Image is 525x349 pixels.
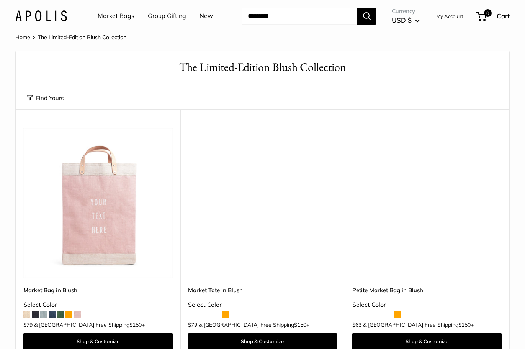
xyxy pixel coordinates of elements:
a: description_Our first Blush Market BagMarket Bag in Blush [23,128,173,278]
span: The Limited-Edition Blush Collection [38,34,126,41]
img: description_Our first Blush Market Bag [23,128,173,278]
button: USD $ [392,14,420,26]
span: & [GEOGRAPHIC_DATA] Free Shipping + [363,322,474,328]
img: Apolis [15,10,67,21]
span: $150 [129,321,142,328]
span: $79 [23,321,33,328]
span: $79 [188,321,197,328]
button: Find Yours [27,93,64,104]
div: Select Color [352,299,502,311]
a: Market Tote in BlushMarket Tote in Blush [188,128,337,278]
a: Petite Market Bag in Blush [352,286,502,295]
input: Search... [242,8,357,25]
h1: The Limited-Edition Blush Collection [27,59,498,76]
button: Search [357,8,376,25]
a: Market Bags [98,10,134,22]
a: description_Our first ever Blush CollectionPetite Market Bag in Blush [352,128,502,278]
a: Market Tote in Blush [188,286,337,295]
span: 0 [484,9,492,17]
div: Select Color [23,299,173,311]
a: New [200,10,213,22]
span: $63 [352,321,361,328]
a: Home [15,34,30,41]
span: & [GEOGRAPHIC_DATA] Free Shipping + [199,322,309,328]
a: My Account [436,12,463,21]
a: Market Bag in Blush [23,286,173,295]
nav: Breadcrumb [15,32,126,42]
span: $150 [294,321,306,328]
span: Cart [497,12,510,20]
a: 0 Cart [477,10,510,22]
span: Currency [392,6,420,16]
span: USD $ [392,16,412,24]
div: Select Color [188,299,337,311]
span: & [GEOGRAPHIC_DATA] Free Shipping + [34,322,145,328]
span: $150 [458,321,471,328]
a: Group Gifting [148,10,186,22]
